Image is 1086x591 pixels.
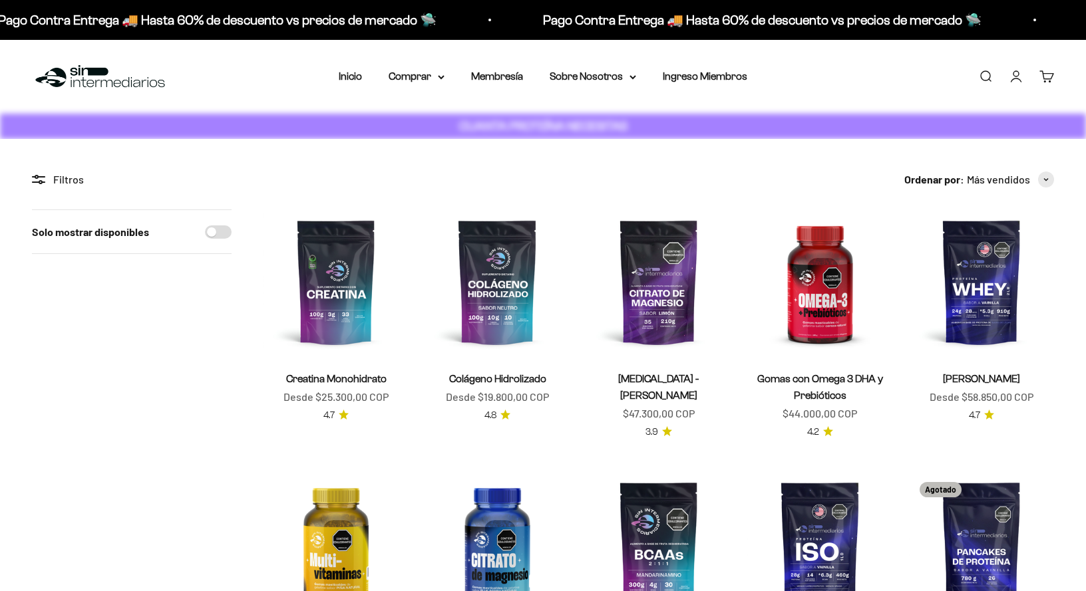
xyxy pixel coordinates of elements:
label: Solo mostrar disponibles [32,223,149,241]
sale-price: Desde $25.300,00 COP [283,388,389,406]
p: Pago Contra Entrega 🚚 Hasta 60% de descuento vs precios de mercado 🛸 [539,9,978,31]
sale-price: $44.000,00 COP [783,405,857,422]
span: 3.9 [645,425,658,439]
a: [PERSON_NAME] [943,373,1020,384]
a: Inicio [339,70,362,82]
strong: CUANTA PROTEÍNA NECESITAS [459,119,628,133]
a: Gomas con Omega 3 DHA y Prebióticos [757,373,883,401]
a: Colágeno Hidrolizado [449,373,546,384]
a: Ingreso Miembros [663,70,747,82]
a: 4.74.7 de 5.0 estrellas [323,408,349,423]
div: Filtros [32,171,232,188]
summary: Comprar [389,68,445,85]
span: Más vendidos [967,171,1030,188]
button: Más vendidos [967,171,1054,188]
sale-price: Desde $58.850,00 COP [930,388,1033,406]
span: 4.2 [807,425,819,439]
sale-price: $47.300,00 COP [623,405,695,422]
summary: Sobre Nosotros [550,68,636,85]
span: Ordenar por: [904,171,964,188]
a: 4.24.2 de 5.0 estrellas [807,425,833,439]
a: Creatina Monohidrato [286,373,387,384]
a: Membresía [471,70,523,82]
span: 4.7 [323,408,335,423]
a: [MEDICAL_DATA] - [PERSON_NAME] [618,373,699,401]
span: 4.8 [484,408,496,423]
span: 4.7 [969,408,980,423]
a: 3.93.9 de 5.0 estrellas [645,425,672,439]
sale-price: Desde $19.800,00 COP [446,388,549,406]
a: 4.74.7 de 5.0 estrellas [969,408,994,423]
a: 4.84.8 de 5.0 estrellas [484,408,510,423]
